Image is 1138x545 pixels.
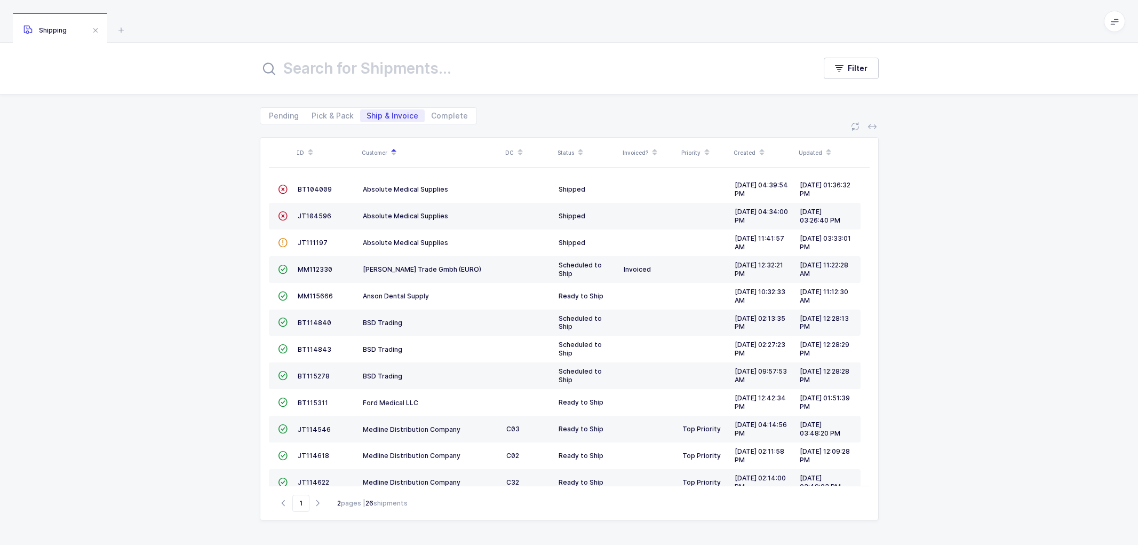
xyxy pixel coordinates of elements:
[298,345,331,353] span: BT114843
[735,394,786,410] span: [DATE] 12:42:34 PM
[312,112,354,120] span: Pick & Pack
[297,144,355,162] div: ID
[298,478,329,486] span: JT114622
[278,265,288,273] span: 
[559,185,585,193] span: Shipped
[800,394,850,410] span: [DATE] 01:51:39 PM
[800,261,848,278] span: [DATE] 11:22:28 AM
[337,499,408,508] div: pages | shipments
[559,425,603,433] span: Ready to Ship
[298,212,331,220] span: JT104596
[298,319,331,327] span: BT114840
[292,495,309,512] span: Go to
[298,265,332,273] span: MM112330
[363,212,448,220] span: Absolute Medical Supplies
[800,367,849,384] span: [DATE] 12:28:28 PM
[278,478,288,486] span: 
[363,345,402,353] span: BSD Trading
[363,372,402,380] span: BSD Trading
[298,452,329,460] span: JT114618
[800,314,849,331] span: [DATE] 12:28:13 PM
[735,181,788,198] span: [DATE] 04:39:54 PM
[278,212,288,220] span: 
[367,112,418,120] span: Ship & Invoice
[735,314,785,331] span: [DATE] 02:13:35 PM
[682,452,721,460] span: Top Priority
[558,144,616,162] div: Status
[278,292,288,300] span: 
[800,288,848,304] span: [DATE] 11:12:30 AM
[824,58,879,79] button: Filter
[559,239,585,247] span: Shipped
[800,341,849,357] span: [DATE] 12:28:29 PM
[559,261,602,278] span: Scheduled to Ship
[559,292,603,300] span: Ready to Ship
[800,208,840,224] span: [DATE] 03:26:40 PM
[735,208,788,224] span: [DATE] 04:34:00 PM
[278,345,288,353] span: 
[298,372,330,380] span: BT115278
[363,399,418,407] span: Ford Medical LLC
[734,144,792,162] div: Created
[260,56,802,81] input: Search for Shipments...
[735,261,783,278] span: [DATE] 12:32:21 PM
[624,265,674,274] div: Invoiced
[800,421,840,437] span: [DATE] 03:48:20 PM
[800,234,851,251] span: [DATE] 03:33:01 PM
[298,399,328,407] span: BT115311
[681,144,727,162] div: Priority
[506,478,519,486] span: C32
[735,447,784,464] span: [DATE] 02:11:58 PM
[278,318,288,326] span: 
[363,239,448,247] span: Absolute Medical Supplies
[559,452,603,460] span: Ready to Ship
[559,367,602,384] span: Scheduled to Ship
[363,452,460,460] span: Medline Distribution Company
[506,425,520,433] span: C03
[23,26,67,34] span: Shipping
[298,292,333,300] span: MM115666
[735,288,785,304] span: [DATE] 10:32:33 AM
[559,478,603,486] span: Ready to Ship
[298,239,328,247] span: JT111197
[363,425,460,433] span: Medline Distribution Company
[278,185,288,193] span: 
[735,341,785,357] span: [DATE] 02:27:23 PM
[363,319,402,327] span: BSD Trading
[559,314,602,331] span: Scheduled to Ship
[800,181,850,198] span: [DATE] 01:36:32 PM
[278,239,288,247] span: 
[278,398,288,406] span: 
[363,265,481,273] span: [PERSON_NAME] Trade Gmbh (EURO)
[269,112,299,120] span: Pending
[278,452,288,460] span: 
[735,474,786,491] span: [DATE] 02:14:00 PM
[559,212,585,220] span: Shipped
[505,144,551,162] div: DC
[365,499,373,507] b: 26
[799,144,857,162] div: Updated
[559,398,603,406] span: Ready to Ship
[623,144,675,162] div: Invoiced?
[363,185,448,193] span: Absolute Medical Supplies
[298,185,332,193] span: BT104009
[682,478,721,486] span: Top Priority
[298,425,331,433] span: JT114546
[735,421,787,437] span: [DATE] 04:14:56 PM
[363,478,460,486] span: Medline Distribution Company
[363,292,429,300] span: Anson Dental Supply
[735,367,787,384] span: [DATE] 09:57:53 AM
[506,452,519,460] span: C02
[800,474,841,491] span: [DATE] 03:49:03 PM
[800,447,850,464] span: [DATE] 12:09:28 PM
[682,425,721,433] span: Top Priority
[278,372,288,380] span: 
[735,234,784,251] span: [DATE] 11:41:57 AM
[278,425,288,433] span: 
[431,112,468,120] span: Complete
[362,144,499,162] div: Customer
[559,341,602,357] span: Scheduled to Ship
[337,499,341,507] b: 2
[848,63,868,74] span: Filter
